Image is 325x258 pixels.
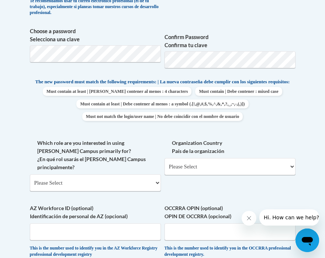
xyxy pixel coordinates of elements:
[35,79,290,85] span: The new password must match the following requirements: | La nueva contraseña debe cumplir con lo...
[43,87,191,96] span: Must contain at least | [PERSON_NAME] contener al menos : 4 characters
[165,204,295,220] label: OCCRRA OPIN (optional) OPIN DE OCCRRA (opcional)
[165,139,295,155] label: Organization Country País de la organización
[30,204,161,220] label: AZ Workforce ID (optional) Identificación de personal de AZ (opcional)
[30,27,161,43] label: Choose a password Selecciona una clave
[30,139,161,171] label: Which role are you interested in using [PERSON_NAME] Campus primarily for? ¿En qué rol usarás el ...
[295,229,319,252] iframe: Button to launch messaging window
[76,100,248,108] span: Must contain at least | Debe contener al menos : a symbol (.[!,@,#,$,%,^,&,*,?,_,~,-,(,)])
[82,112,243,121] span: Must not match the login/user name | No debe coincidir con el nombre de usuario
[195,87,282,96] span: Must contain | Debe contener : mixed case
[165,33,295,49] label: Confirm Password Confirma tu clave
[259,209,319,226] iframe: Message from company
[242,211,256,226] iframe: Close message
